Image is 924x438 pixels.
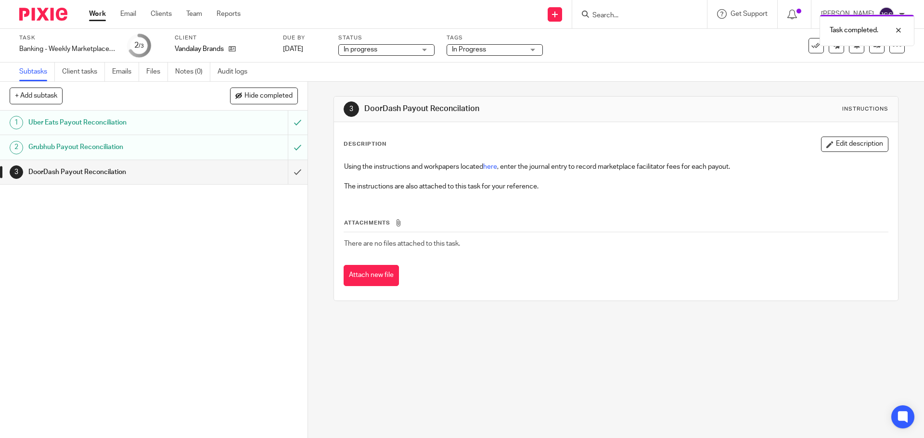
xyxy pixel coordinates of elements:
[112,63,139,81] a: Emails
[244,92,293,100] span: Hide completed
[344,46,377,53] span: In progress
[19,34,115,42] label: Task
[175,63,210,81] a: Notes (0)
[218,63,255,81] a: Audit logs
[19,44,115,54] div: Banking - Weekly Marketplace Facilitator Payout Reconciliations ([GEOGRAPHIC_DATA])
[283,46,303,52] span: [DATE]
[28,115,195,130] h1: Uber Eats Payout Reconciliation
[842,105,888,113] div: Instructions
[10,116,23,129] div: 1
[19,44,115,54] div: Banking - Weekly Marketplace Facilitator Payout Reconciliations (VAN)
[344,101,359,117] div: 3
[830,25,878,35] p: Task completed.
[344,182,887,191] p: The instructions are also attached to this task for your reference.
[344,265,399,287] button: Attach new file
[230,88,298,104] button: Hide completed
[344,240,460,247] span: There are no files attached to this task.
[10,88,63,104] button: + Add subtask
[19,8,67,21] img: Pixie
[146,63,168,81] a: Files
[344,220,390,225] span: Attachments
[175,34,271,42] label: Client
[175,44,224,54] p: Vandalay Brands
[344,140,386,148] p: Description
[447,34,543,42] label: Tags
[120,9,136,19] a: Email
[89,9,106,19] a: Work
[283,34,326,42] label: Due by
[344,162,887,172] p: Using the instructions and workpapers located , enter the journal entry to record marketplace fac...
[28,165,195,179] h1: DoorDash Payout Reconcilation
[364,104,637,114] h1: DoorDash Payout Reconcilation
[821,137,888,152] button: Edit description
[62,63,105,81] a: Client tasks
[134,40,144,51] div: 2
[19,63,55,81] a: Subtasks
[151,9,172,19] a: Clients
[483,163,497,170] a: here
[879,7,894,22] img: svg%3E
[338,34,435,42] label: Status
[10,141,23,154] div: 2
[139,43,144,49] small: /3
[10,165,23,179] div: 3
[452,46,486,53] span: In Progress
[28,140,195,154] h1: Grubhub Payout Reconciliation
[186,9,202,19] a: Team
[217,9,241,19] a: Reports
